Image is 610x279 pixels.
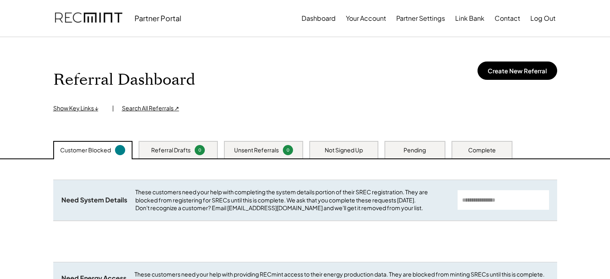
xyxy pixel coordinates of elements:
button: Contact [495,10,520,26]
img: yH5BAEAAAAALAAAAAABAAEAAAIBRAA7 [224,57,268,102]
button: Your Account [346,10,386,26]
button: Partner Settings [396,10,445,26]
div: Unsent Referrals [234,146,279,154]
div: Show Key Links ↓ [53,104,104,112]
div: | [112,104,114,112]
div: Search All Referrals ↗ [122,104,179,112]
button: Dashboard [302,10,336,26]
h1: Referral Dashboard [53,70,195,90]
div: 0 [284,147,292,153]
div: Customer Blocked [60,146,111,154]
div: Complete [468,146,496,154]
div: 0 [196,147,204,153]
img: recmint-logotype%403x.png [55,4,122,32]
div: Not Signed Up [325,146,363,154]
div: These customers need your help with completing the system details portion of their SREC registrat... [135,188,449,212]
div: Pending [404,146,426,154]
button: Create New Referral [478,62,557,80]
button: Log Out [530,10,556,26]
button: Link Bank [455,10,484,26]
div: Partner Portal [135,13,181,23]
div: Need System Details [61,196,127,204]
div: Referral Drafts [151,146,191,154]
